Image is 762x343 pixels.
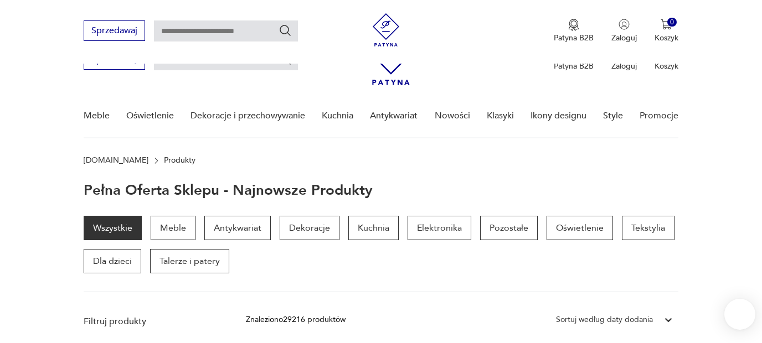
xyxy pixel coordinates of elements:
p: Filtruj produkty [84,315,219,328]
p: Zaloguj [611,61,637,71]
a: Meble [151,216,195,240]
a: Dekoracje i przechowywanie [190,95,305,137]
a: Tekstylia [622,216,675,240]
a: Meble [84,95,110,137]
a: Antykwariat [370,95,418,137]
button: 0Koszyk [655,19,678,43]
div: Znaleziono 29216 produktów [246,314,346,326]
a: Dekoracje [280,216,339,240]
p: Koszyk [655,61,678,71]
button: Szukaj [279,24,292,37]
p: Patyna B2B [554,33,594,43]
a: Antykwariat [204,216,271,240]
a: Wszystkie [84,216,142,240]
div: 0 [667,18,677,27]
a: Klasyki [487,95,514,137]
a: Ikona medaluPatyna B2B [554,19,594,43]
p: Patyna B2B [554,61,594,71]
a: Ikony designu [531,95,586,137]
button: Patyna B2B [554,19,594,43]
a: Dla dzieci [84,249,141,273]
a: Nowości [435,95,470,137]
a: Pozostałe [480,216,538,240]
h1: Pełna oferta sklepu - najnowsze produkty [84,183,373,198]
a: Talerze i patery [150,249,229,273]
a: Oświetlenie [126,95,174,137]
a: Promocje [640,95,678,137]
iframe: Smartsupp widget button [724,299,755,330]
a: Sprzedawaj [84,28,145,35]
a: Style [603,95,623,137]
a: Kuchnia [322,95,353,137]
a: Sprzedawaj [84,56,145,64]
a: Kuchnia [348,216,399,240]
p: Zaloguj [611,33,637,43]
button: Sprzedawaj [84,20,145,41]
a: Elektronika [408,216,471,240]
button: Zaloguj [611,19,637,43]
img: Ikona medalu [568,19,579,31]
a: [DOMAIN_NAME] [84,156,148,165]
a: Oświetlenie [547,216,613,240]
img: Ikonka użytkownika [619,19,630,30]
div: Sortuj według daty dodania [556,314,653,326]
p: Produkty [164,156,195,165]
img: Patyna - sklep z meblami i dekoracjami vintage [369,13,403,46]
img: Ikona koszyka [661,19,672,30]
p: Koszyk [655,33,678,43]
